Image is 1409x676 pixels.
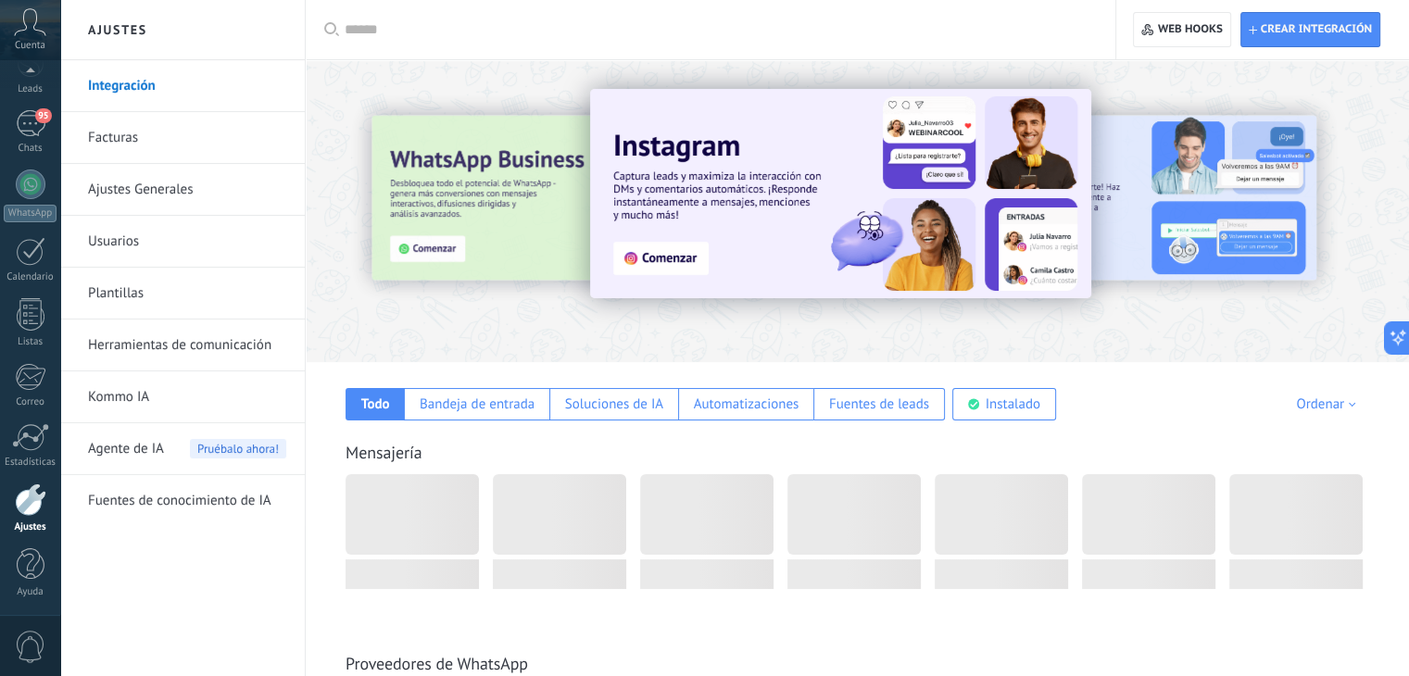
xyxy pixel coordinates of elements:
button: Web hooks [1133,12,1230,47]
li: Ajustes Generales [60,164,305,216]
div: Ayuda [4,586,57,598]
div: Calendario [4,271,57,283]
div: Ajustes [4,521,57,533]
span: Web hooks [1158,22,1223,37]
li: Kommo IA [60,371,305,423]
span: 95 [35,108,51,123]
li: Facturas [60,112,305,164]
img: Slide 3 [371,116,766,281]
li: Agente de IA [60,423,305,475]
a: Integración [88,60,286,112]
div: Leads [4,83,57,95]
a: Mensajería [346,442,422,463]
a: Herramientas de comunicación [88,319,286,371]
button: Crear integración [1240,12,1380,47]
span: Cuenta [15,40,45,52]
li: Herramientas de comunicación [60,319,305,371]
a: Ajustes Generales [88,164,286,216]
a: Kommo IA [88,371,286,423]
li: Usuarios [60,216,305,268]
div: WhatsApp [4,205,57,222]
img: Slide 1 [590,89,1091,298]
div: Soluciones de IA [565,395,663,413]
span: Agente de IA [88,423,164,475]
div: Todo [361,395,390,413]
span: Pruébalo ahora! [190,439,286,458]
span: Crear integración [1261,22,1372,37]
div: Instalado [986,395,1040,413]
div: Chats [4,143,57,155]
div: Bandeja de entrada [420,395,535,413]
li: Plantillas [60,268,305,319]
a: Plantillas [88,268,286,319]
div: Ordenar [1296,395,1362,413]
div: Correo [4,396,57,408]
a: Usuarios [88,216,286,268]
li: Fuentes de conocimiento de IA [60,475,305,526]
div: Fuentes de leads [829,395,929,413]
a: Facturas [88,112,286,164]
a: Proveedores de WhatsApp [346,653,528,674]
a: Fuentes de conocimiento de IA [88,475,286,527]
div: Automatizaciones [694,395,799,413]
img: Slide 2 [922,116,1316,281]
li: Integración [60,60,305,112]
div: Estadísticas [4,457,57,469]
a: Agente de IAPruébalo ahora! [88,423,286,475]
div: Listas [4,336,57,348]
